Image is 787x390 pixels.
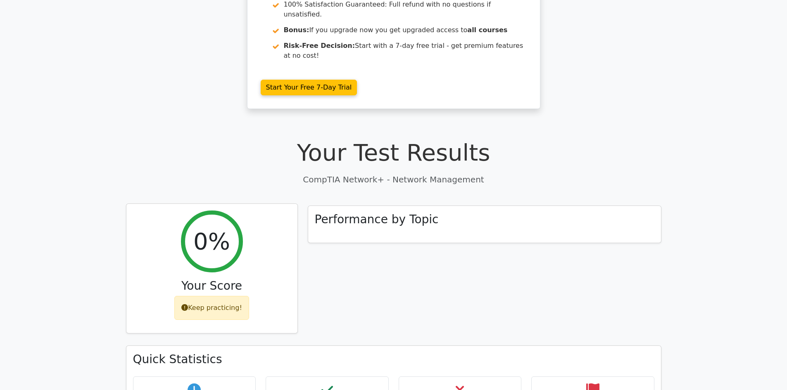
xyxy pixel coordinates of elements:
[133,352,654,366] h3: Quick Statistics
[126,139,661,166] h1: Your Test Results
[193,227,230,255] h2: 0%
[261,80,357,95] a: Start Your Free 7-Day Trial
[315,213,439,227] h3: Performance by Topic
[174,296,249,320] div: Keep practicing!
[133,279,291,293] h3: Your Score
[126,173,661,186] p: CompTIA Network+ - Network Management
